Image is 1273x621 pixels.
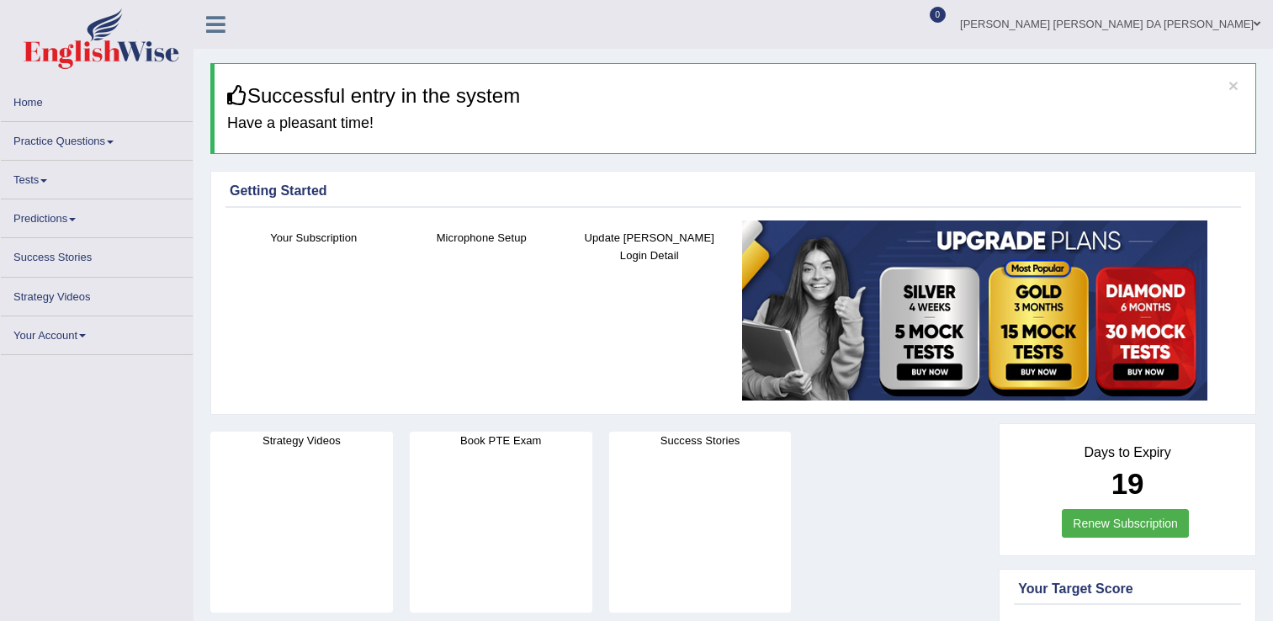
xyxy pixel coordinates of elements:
[406,229,558,247] h4: Microphone Setup
[1,238,193,271] a: Success Stories
[227,85,1243,107] h3: Successful entry in the system
[210,432,393,449] h4: Strategy Videos
[1,199,193,232] a: Predictions
[1018,579,1237,599] div: Your Target Score
[574,229,725,264] h4: Update [PERSON_NAME] Login Detail
[410,432,592,449] h4: Book PTE Exam
[1,83,193,116] a: Home
[1111,467,1144,500] b: 19
[227,115,1243,132] h4: Have a pleasant time!
[1,278,193,310] a: Strategy Videos
[1018,445,1237,460] h4: Days to Expiry
[1062,509,1189,538] a: Renew Subscription
[1,122,193,155] a: Practice Questions
[742,220,1207,401] img: small5.jpg
[609,432,792,449] h4: Success Stories
[930,7,947,23] span: 0
[238,229,390,247] h4: Your Subscription
[1,161,193,194] a: Tests
[230,181,1237,201] div: Getting Started
[1,316,193,349] a: Your Account
[1228,77,1239,94] button: ×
